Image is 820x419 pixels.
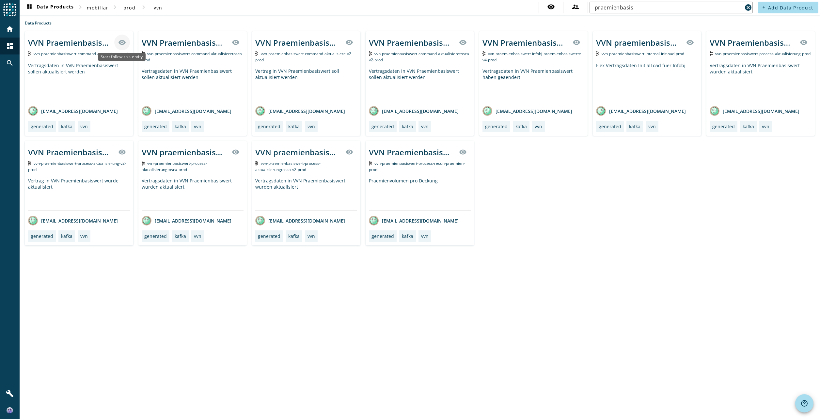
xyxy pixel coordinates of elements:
div: Praemienvolumen pro Deckung [369,178,471,210]
div: generated [31,123,53,130]
mat-icon: search [6,59,14,67]
span: Kafka Topic: vvn-praemienbasiswert-process-recon-praemien-prod [369,161,465,172]
div: kafka [288,123,300,130]
img: Kafka Topic: vvn-praemienbasiswert-command-aktualisieretosca-v2-prod [369,51,372,56]
div: [EMAIL_ADDRESS][DOMAIN_NAME] [255,216,345,225]
img: Kafka Topic: vvn-praemienbasiswert-process-aktualisierungtosca-prod [142,161,145,165]
mat-icon: visibility [686,39,694,46]
div: Vertragsdaten in VVN Praemienbasiswert wurden aktualisiert [142,178,244,210]
div: vvn [535,123,542,130]
mat-icon: visibility [573,39,580,46]
div: vvn [194,123,201,130]
mat-icon: cancel [744,4,752,11]
div: kafka [743,123,754,130]
mat-icon: build [6,390,14,397]
div: VVN Praemienbasiswert process aktualisierung [28,147,114,158]
div: vvn [80,123,88,130]
div: [EMAIL_ADDRESS][DOMAIN_NAME] [710,106,799,116]
span: Kafka Topic: vvn-praemienbasiswert-process-aktualisierungtosca-v2-prod [255,161,321,172]
mat-icon: visibility [345,39,353,46]
div: Vertragsdaten in VVN Praemienbasiswert sollen aktualisiert werden [369,68,471,101]
mat-icon: visibility [800,39,808,46]
img: avatar [369,106,379,116]
button: prod [119,2,140,13]
span: Data Products [25,4,74,11]
mat-icon: visibility [118,148,126,156]
img: avatar [28,216,38,225]
img: avatar [369,216,379,225]
mat-icon: visibility [459,39,467,46]
div: VVN Praemienbasiswert Process Recon Praemien [369,147,455,158]
mat-icon: visibility [118,39,126,46]
div: vvn [762,123,769,130]
mat-icon: dashboard [25,4,33,11]
div: [EMAIL_ADDRESS][DOMAIN_NAME] [369,106,459,116]
div: vvn [307,123,315,130]
div: Vertragsdaten in VVN Praemienbasiswert wurden aktualisiert [710,62,812,101]
img: Kafka Topic: vvn-praemienbasiswert-process-aktualisierung-v2-prod [28,161,31,165]
div: Flex Vertragsdaten InitialLoad fuer Infobj [596,62,698,101]
button: Data Products [23,2,76,13]
mat-icon: visibility [345,148,353,156]
img: avatar [482,106,492,116]
div: generated [371,123,394,130]
div: vvn [80,233,88,239]
mat-icon: chevron_right [76,3,84,11]
div: Start follow this entity [98,53,146,61]
div: generated [258,123,280,130]
input: Search (% or * for wildcards) [595,4,742,11]
span: Kafka Topic: vvn-praemienbasiswert-internal-initload-prod [602,51,684,56]
mat-icon: visibility [232,39,240,46]
img: Kafka Topic: vvn-praemienbasiswert-internal-initload-prod [596,51,599,56]
div: Vertragsdaten in VVN Praemienbasiswert haben geaendert [482,68,584,101]
img: avatar [142,106,151,116]
img: Kafka Topic: vvn-praemienbasiswert-process-aktualisierungtosca-v2-prod [255,161,258,165]
span: Add Data Product [768,5,813,11]
div: [EMAIL_ADDRESS][DOMAIN_NAME] [596,106,686,116]
div: Vertrag in VVN Praemienbasiswert wurde aktualisiert [28,178,130,210]
img: avatar [142,216,151,225]
div: VVN Praemienbasiswert process aktualisierung [710,37,796,48]
mat-icon: dashboard [6,42,14,50]
div: vvn [307,233,315,239]
button: mobiliar [84,2,111,13]
div: vvn [421,123,429,130]
span: Kafka Topic: vvn-praemienbasiswert-command-aktualisieretosca-v2-prod [369,51,470,63]
div: VVN Praemienbasiswert Infobj Vertrag gespeichert [482,37,569,48]
span: mobiliar [87,5,108,11]
div: Vertragsdaten in VVN Praemienbasiswert wurden aktualisiert [255,178,357,210]
div: VVN praemienbasiswert process aktualisierung tosca V2 [255,147,341,158]
div: VVN praemienbasiswert InitialLoad Infobj Vertrag [596,37,682,48]
img: avatar [28,106,38,116]
div: vvn [194,233,201,239]
span: Kafka Topic: vvn-praemienbasiswert-process-aktualisierung-v2-prod [28,161,126,172]
div: kafka [61,123,72,130]
div: generated [599,123,621,130]
div: vvn [648,123,656,130]
div: generated [371,233,394,239]
mat-icon: chevron_right [111,3,119,11]
div: Vertragsdaten in VVN Praemienbasiswert sollen aktualisiert werden [142,68,244,101]
img: c236d652661010a910244b51621316f6 [7,407,13,414]
div: kafka [402,123,413,130]
span: Kafka Topic: vvn-praemienbasiswert-command-aktualisiere-v2-prod [255,51,353,63]
div: [EMAIL_ADDRESS][DOMAIN_NAME] [28,216,118,225]
div: kafka [629,123,640,130]
div: [EMAIL_ADDRESS][DOMAIN_NAME] [142,216,231,225]
div: generated [144,123,167,130]
mat-icon: visibility [459,148,467,156]
div: VVN Praemienbasiswert command aktualisiere [142,37,228,48]
img: Kafka Topic: vvn-praemienbasiswert-command-aktualisiere-prod [28,51,31,56]
span: Kafka Topic: vvn-praemienbasiswert-command-aktualisiere-prod [34,51,128,56]
mat-icon: visibility [547,3,555,11]
div: VVN Praemienbasiswert command aktualisiere [28,37,114,48]
div: generated [712,123,735,130]
div: Vertragsdaten in VVN Praemienbasiswert sollen aktualisiert werden [28,62,130,101]
div: generated [485,123,508,130]
div: kafka [175,123,186,130]
img: Kafka Topic: vvn-praemienbasiswert-process-recon-praemien-prod [369,161,372,165]
mat-icon: supervisor_account [572,3,579,11]
mat-icon: visibility [232,148,240,156]
div: Data Products [25,20,815,26]
div: kafka [402,233,413,239]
